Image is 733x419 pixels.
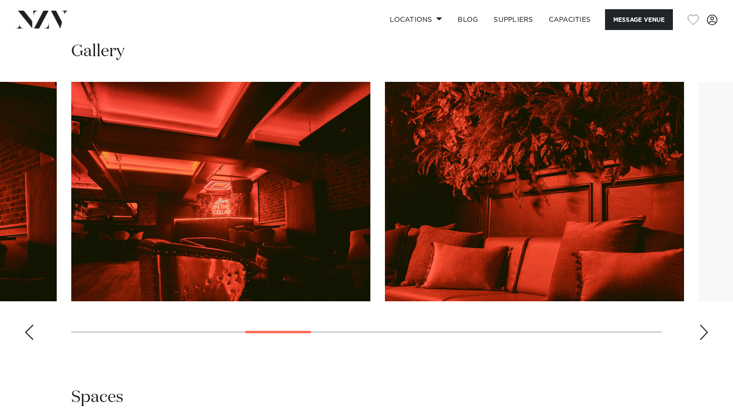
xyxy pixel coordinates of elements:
[541,9,599,30] a: Capacities
[71,82,370,301] swiper-slide: 6 / 17
[71,41,125,62] h2: Gallery
[450,9,486,30] a: BLOG
[382,9,450,30] a: Locations
[16,11,68,28] img: nzv-logo.png
[486,9,541,30] a: SUPPLIERS
[605,9,673,30] button: Message Venue
[71,387,124,408] h2: Spaces
[385,82,684,301] swiper-slide: 7 / 17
